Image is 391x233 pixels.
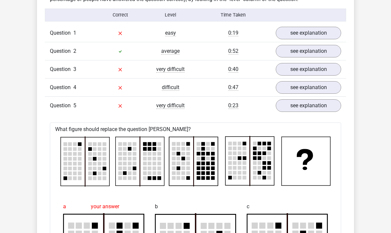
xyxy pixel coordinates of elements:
span: 3 [73,66,76,72]
span: c [247,200,249,213]
div: Level [145,12,196,18]
span: Question [50,83,73,91]
span: 4 [73,84,76,90]
span: Question [50,102,73,110]
span: a [63,200,66,213]
span: 0:19 [228,30,238,36]
span: Question [50,47,73,55]
span: 0:40 [228,66,238,73]
span: average [161,48,180,54]
span: 0:23 [228,102,238,109]
a: see explanation [276,45,341,57]
span: Question [50,29,73,37]
a: see explanation [276,63,341,76]
span: difficult [162,84,179,91]
span: b [155,200,158,213]
span: 0:47 [228,84,238,91]
a: see explanation [276,27,341,39]
span: very difficult [156,66,185,73]
span: very difficult [156,102,185,109]
div: Time Taken [196,12,271,18]
a: see explanation [276,81,341,94]
span: 0:52 [228,48,238,54]
span: 5 [73,102,76,109]
span: 1 [73,30,76,36]
div: Correct [95,12,146,18]
a: see explanation [276,99,341,112]
span: 2 [73,48,76,54]
div: your answer [63,200,144,213]
span: easy [165,30,176,36]
span: Question [50,65,73,73]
